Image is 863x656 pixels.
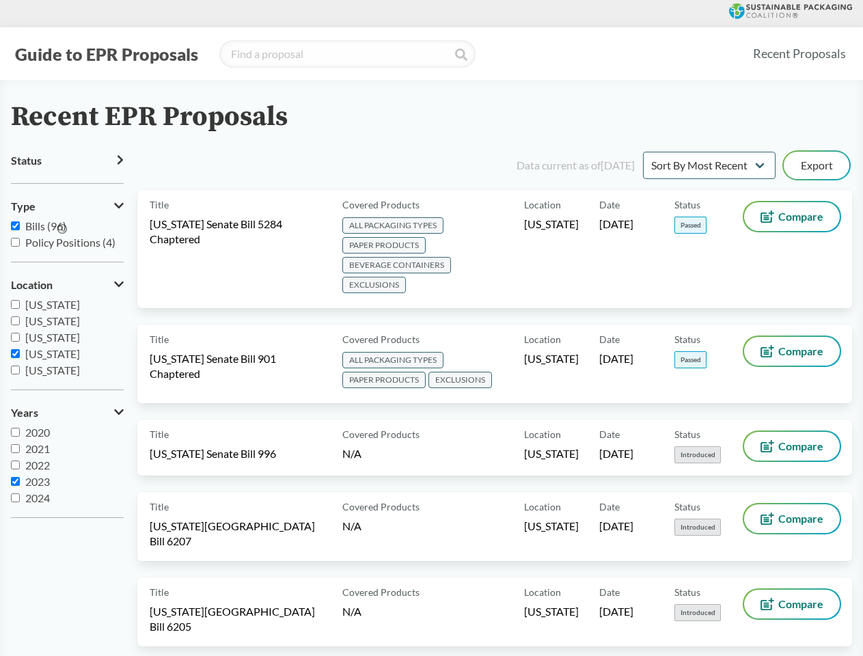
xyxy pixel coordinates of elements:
[674,519,721,536] span: Introduced
[778,513,823,524] span: Compare
[342,427,420,441] span: Covered Products
[11,366,20,374] input: [US_STATE]
[778,346,823,357] span: Compare
[11,428,20,437] input: 2020
[674,585,700,599] span: Status
[674,332,700,346] span: Status
[342,372,426,388] span: PAPER PRODUCTS
[524,446,579,461] span: [US_STATE]
[11,461,20,469] input: 2022
[150,332,169,346] span: Title
[524,519,579,534] span: [US_STATE]
[11,238,20,247] input: Policy Positions (4)
[674,351,707,368] span: Passed
[599,351,633,366] span: [DATE]
[150,500,169,514] span: Title
[150,585,169,599] span: Title
[11,154,42,167] span: Status
[11,195,124,218] button: Type
[11,221,20,230] input: Bills (96)
[342,237,426,254] span: PAPER PRODUCTS
[674,446,721,463] span: Introduced
[744,590,840,618] button: Compare
[25,364,80,377] span: [US_STATE]
[25,219,66,232] span: Bills (96)
[11,333,20,342] input: [US_STATE]
[674,217,707,234] span: Passed
[599,519,633,534] span: [DATE]
[599,427,620,441] span: Date
[524,500,561,514] span: Location
[11,300,20,309] input: [US_STATE]
[778,599,823,610] span: Compare
[778,441,823,452] span: Compare
[11,477,20,486] input: 2023
[25,298,80,311] span: [US_STATE]
[11,149,124,172] button: Status
[11,200,36,213] span: Type
[342,585,420,599] span: Covered Products
[599,604,633,619] span: [DATE]
[11,273,124,297] button: Location
[599,197,620,212] span: Date
[25,459,50,471] span: 2022
[524,217,579,232] span: [US_STATE]
[599,585,620,599] span: Date
[11,401,124,424] button: Years
[524,197,561,212] span: Location
[11,43,202,65] button: Guide to EPR Proposals
[747,38,852,69] a: Recent Proposals
[524,332,561,346] span: Location
[524,585,561,599] span: Location
[11,102,288,133] h2: Recent EPR Proposals
[744,202,840,231] button: Compare
[342,217,443,234] span: ALL PACKAGING TYPES
[25,442,50,455] span: 2021
[25,331,80,344] span: [US_STATE]
[342,197,420,212] span: Covered Products
[342,257,451,273] span: BEVERAGE CONTAINERS
[11,444,20,453] input: 2021
[11,316,20,325] input: [US_STATE]
[25,347,80,360] span: [US_STATE]
[25,426,50,439] span: 2020
[342,352,443,368] span: ALL PACKAGING TYPES
[524,604,579,619] span: [US_STATE]
[744,337,840,366] button: Compare
[150,519,326,549] span: [US_STATE][GEOGRAPHIC_DATA] Bill 6207
[25,236,115,249] span: Policy Positions (4)
[25,491,50,504] span: 2024
[599,500,620,514] span: Date
[11,493,20,502] input: 2024
[674,427,700,441] span: Status
[599,446,633,461] span: [DATE]
[150,604,326,634] span: [US_STATE][GEOGRAPHIC_DATA] Bill 6205
[524,427,561,441] span: Location
[674,604,721,621] span: Introduced
[342,500,420,514] span: Covered Products
[150,427,169,441] span: Title
[674,197,700,212] span: Status
[25,314,80,327] span: [US_STATE]
[150,197,169,212] span: Title
[342,605,361,618] span: N/A
[219,40,476,68] input: Find a proposal
[342,332,420,346] span: Covered Products
[342,519,361,532] span: N/A
[599,332,620,346] span: Date
[25,475,50,488] span: 2023
[342,277,406,293] span: EXCLUSIONS
[11,407,38,419] span: Years
[524,351,579,366] span: [US_STATE]
[778,211,823,222] span: Compare
[150,217,326,247] span: [US_STATE] Senate Bill 5284 Chaptered
[11,279,53,291] span: Location
[599,217,633,232] span: [DATE]
[744,432,840,461] button: Compare
[150,446,276,461] span: [US_STATE] Senate Bill 996
[784,152,849,179] button: Export
[342,447,361,460] span: N/A
[11,349,20,358] input: [US_STATE]
[428,372,492,388] span: EXCLUSIONS
[517,157,635,174] div: Data current as of [DATE]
